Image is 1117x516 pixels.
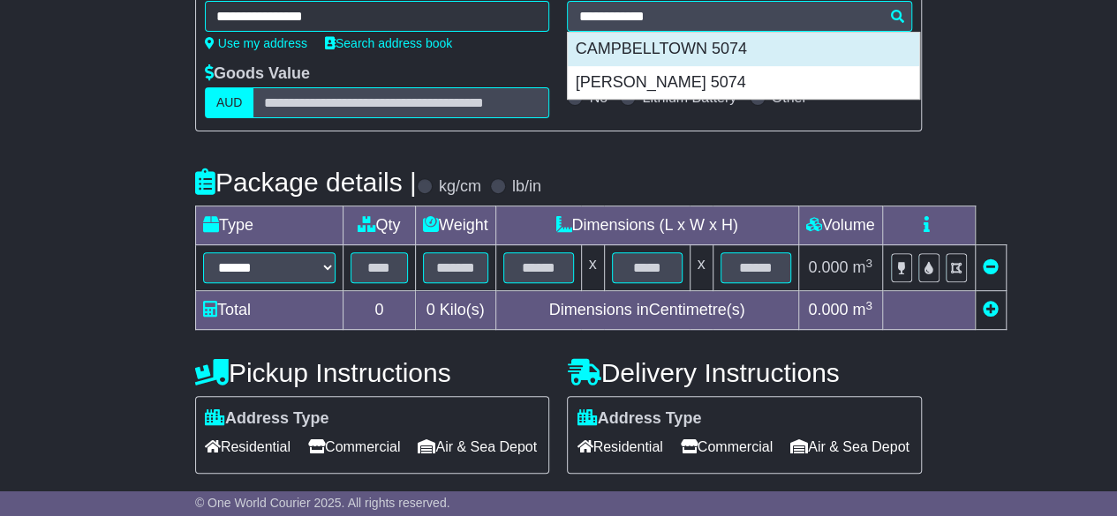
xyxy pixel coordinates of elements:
[195,291,343,330] td: Total
[983,301,999,318] a: Add new item
[681,433,773,460] span: Commercial
[205,64,310,84] label: Goods Value
[343,291,415,330] td: 0
[808,301,848,318] span: 0.000
[567,1,912,32] typeahead: Please provide city
[439,177,481,197] label: kg/cm
[852,301,872,318] span: m
[865,299,872,312] sup: 3
[568,33,919,66] div: CAMPBELLTOWN 5074
[790,433,909,460] span: Air & Sea Depot
[690,245,713,291] td: x
[415,291,495,330] td: Kilo(s)
[343,206,415,245] td: Qty
[205,36,307,50] a: Use my address
[512,177,541,197] label: lb/in
[325,36,452,50] a: Search address book
[195,206,343,245] td: Type
[205,409,329,429] label: Address Type
[205,87,254,118] label: AUD
[798,206,882,245] td: Volume
[418,433,537,460] span: Air & Sea Depot
[195,496,450,510] span: © One World Courier 2025. All rights reserved.
[865,257,872,270] sup: 3
[308,433,400,460] span: Commercial
[195,358,550,387] h4: Pickup Instructions
[567,358,922,387] h4: Delivery Instructions
[568,66,919,100] div: [PERSON_NAME] 5074
[808,258,848,276] span: 0.000
[983,258,999,276] a: Remove this item
[852,258,872,276] span: m
[577,409,701,429] label: Address Type
[205,433,291,460] span: Residential
[581,245,604,291] td: x
[426,301,435,318] span: 0
[195,168,417,197] h4: Package details |
[415,206,495,245] td: Weight
[495,291,798,330] td: Dimensions in Centimetre(s)
[577,433,662,460] span: Residential
[495,206,798,245] td: Dimensions (L x W x H)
